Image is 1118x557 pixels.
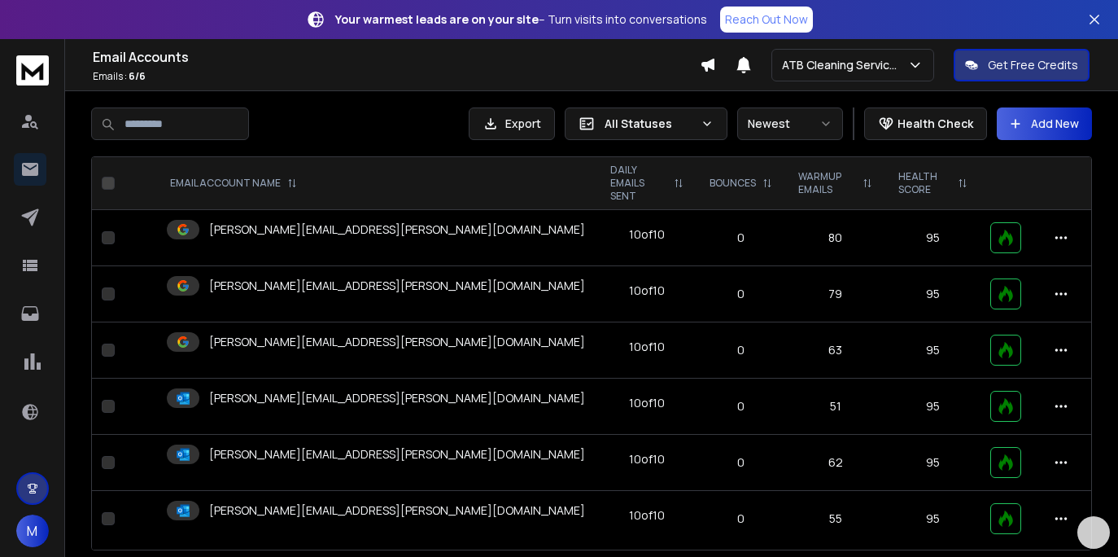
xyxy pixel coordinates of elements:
td: 95 [885,322,980,379]
td: 79 [785,266,885,322]
p: 0 [706,398,775,414]
td: 51 [785,379,885,435]
div: 10 of 10 [629,451,665,467]
p: Emails : [93,70,700,83]
div: 10 of 10 [629,339,665,355]
a: Reach Out Now [720,7,813,33]
td: 80 [785,210,885,266]
p: [PERSON_NAME][EMAIL_ADDRESS][PERSON_NAME][DOMAIN_NAME] [209,446,585,463]
button: Health Check [864,107,987,140]
p: All Statuses [605,116,694,132]
p: Health Check [897,116,973,132]
td: 95 [885,379,980,435]
td: 95 [885,435,980,491]
span: 6 / 6 [129,69,146,83]
button: Newest [737,107,843,140]
p: WARMUP EMAILS [798,170,856,196]
p: [PERSON_NAME][EMAIL_ADDRESS][PERSON_NAME][DOMAIN_NAME] [209,334,585,350]
img: logo [16,55,49,86]
button: M [16,515,49,547]
td: 95 [885,266,980,322]
div: 10 of 10 [629,283,665,299]
td: 95 [885,491,980,547]
p: DAILY EMAILS SENT [610,164,667,203]
p: 0 [706,511,775,527]
p: [PERSON_NAME][EMAIL_ADDRESS][PERSON_NAME][DOMAIN_NAME] [209,221,585,238]
td: 55 [785,491,885,547]
div: 10 of 10 [629,226,665,243]
p: 0 [706,286,775,302]
p: HEALTH SCORE [898,170,951,196]
p: – Turn visits into conversations [335,11,707,28]
p: [PERSON_NAME][EMAIL_ADDRESS][PERSON_NAME][DOMAIN_NAME] [209,502,585,519]
p: 0 [706,342,775,358]
div: 10 of 10 [629,507,665,524]
p: ATB Cleaning Services [782,57,907,73]
strong: Your warmest leads are on your site [335,11,539,27]
p: [PERSON_NAME][EMAIL_ADDRESS][PERSON_NAME][DOMAIN_NAME] [209,278,585,294]
div: EMAIL ACCOUNT NAME [170,177,297,190]
p: 0 [706,454,775,471]
p: BOUNCES [710,177,756,190]
td: 95 [885,210,980,266]
h1: Email Accounts [93,47,700,67]
p: 0 [706,230,775,246]
p: Get Free Credits [988,57,1078,73]
button: Add New [997,107,1092,140]
button: Get Free Credits [954,49,1090,81]
button: Export [469,107,555,140]
td: 63 [785,322,885,379]
div: 10 of 10 [629,395,665,411]
td: 62 [785,435,885,491]
p: Reach Out Now [725,11,808,28]
p: [PERSON_NAME][EMAIL_ADDRESS][PERSON_NAME][DOMAIN_NAME] [209,390,585,406]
